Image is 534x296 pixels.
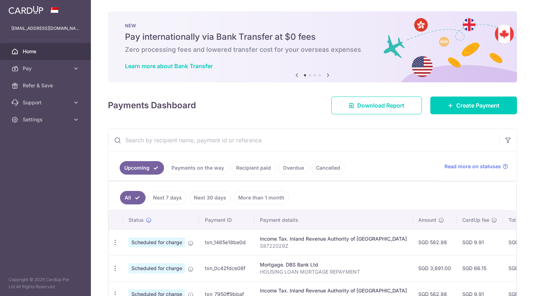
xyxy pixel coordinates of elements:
img: CardUp [9,6,43,14]
td: SGD 582.98 [413,229,457,255]
img: Bank transfer banner [108,11,517,82]
span: Refer & Save [23,82,70,89]
a: Payments on the way [167,161,229,175]
a: Next 7 days [148,191,186,204]
span: Total amt. [508,216,532,224]
h4: Payments Dashboard [108,99,196,112]
a: Overdue [278,161,309,175]
div: Income Tax. Inland Revenue Authority of [GEOGRAPHIC_DATA] [260,287,407,294]
a: Next 30 days [189,191,231,204]
span: Support [23,99,70,106]
a: Cancelled [311,161,345,175]
th: Payment details [254,211,413,229]
span: Settings [23,116,70,123]
h6: Zero processing fees and lowered transfer cost for your overseas expenses [125,45,500,54]
td: SGD 9.91 [457,229,503,255]
span: Read more on statuses [445,163,501,170]
p: S8722029Z [260,242,407,250]
a: Read more on statuses [445,163,508,170]
a: Create Payment [430,97,517,114]
span: Pay [23,65,70,72]
a: Download Report [331,97,422,114]
td: SGD 3,891.00 [413,255,457,281]
a: More than 1 month [234,191,289,204]
p: [EMAIL_ADDRESS][DOMAIN_NAME] [11,25,80,32]
span: Download Report [357,101,404,110]
th: Payment ID [199,211,254,229]
span: Scheduled for charge [129,263,185,273]
span: Status [129,216,144,224]
p: NEW [125,23,500,28]
span: Scheduled for charge [129,237,185,247]
td: txn_0c42fdce08f [199,255,254,281]
a: All [120,191,146,204]
input: Search by recipient name, payment id or reference [108,129,500,152]
h5: Pay internationally via Bank Transfer at $0 fees [125,31,500,43]
a: Recipient paid [231,161,276,175]
td: txn_1465e18be0d [199,229,254,255]
td: SGD 66.15 [457,255,503,281]
div: Income Tax. Inland Revenue Authority of [GEOGRAPHIC_DATA] [260,235,407,242]
span: Create Payment [456,101,500,110]
span: Amount [418,216,436,224]
a: Learn more about Bank Transfer [125,62,213,70]
a: Upcoming [120,161,164,175]
span: CardUp fee [462,216,489,224]
p: HOUSING LOAN MORTGAGE REPAYMENT [260,268,407,275]
div: Mortgage. DBS Bank Ltd [260,261,407,268]
span: Home [23,48,70,55]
